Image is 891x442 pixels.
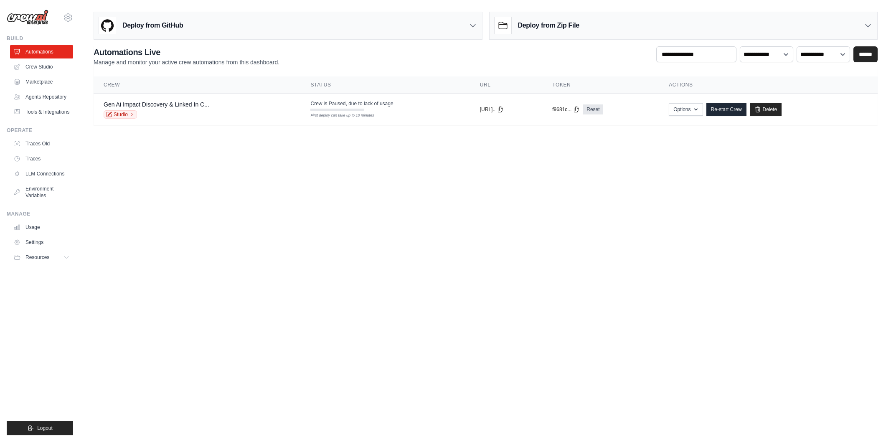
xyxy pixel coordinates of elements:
a: Re-start Crew [706,103,746,116]
a: Reset [583,104,603,114]
div: First deploy can take up to 10 minutes [310,113,364,119]
th: URL [470,76,542,94]
a: Environment Variables [10,182,73,202]
img: Logo [7,10,48,25]
a: LLM Connections [10,167,73,180]
a: Usage [10,221,73,234]
th: Crew [94,76,300,94]
a: Traces [10,152,73,165]
button: Options [669,103,703,116]
a: Crew Studio [10,60,73,74]
a: Settings [10,236,73,249]
a: Gen Ai Impact Discovery & Linked In C... [104,101,209,108]
th: Token [542,76,659,94]
button: Resources [10,251,73,264]
th: Actions [659,76,878,94]
button: f9681c... [552,106,580,113]
a: Tools & Integrations [10,105,73,119]
p: Manage and monitor your active crew automations from this dashboard. [94,58,279,66]
a: Marketplace [10,75,73,89]
a: Delete [750,103,782,116]
span: Logout [37,425,53,432]
div: Manage [7,211,73,217]
a: Traces Old [10,137,73,150]
div: Build [7,35,73,42]
button: Logout [7,421,73,435]
h3: Deploy from GitHub [122,20,183,30]
h3: Deploy from Zip File [518,20,579,30]
th: Status [300,76,470,94]
h2: Automations Live [94,46,279,58]
span: Crew is Paused, due to lack of usage [310,100,393,107]
a: Automations [10,45,73,58]
a: Agents Repository [10,90,73,104]
span: Resources [25,254,49,261]
div: Operate [7,127,73,134]
img: GitHub Logo [99,17,116,34]
a: Studio [104,110,137,119]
